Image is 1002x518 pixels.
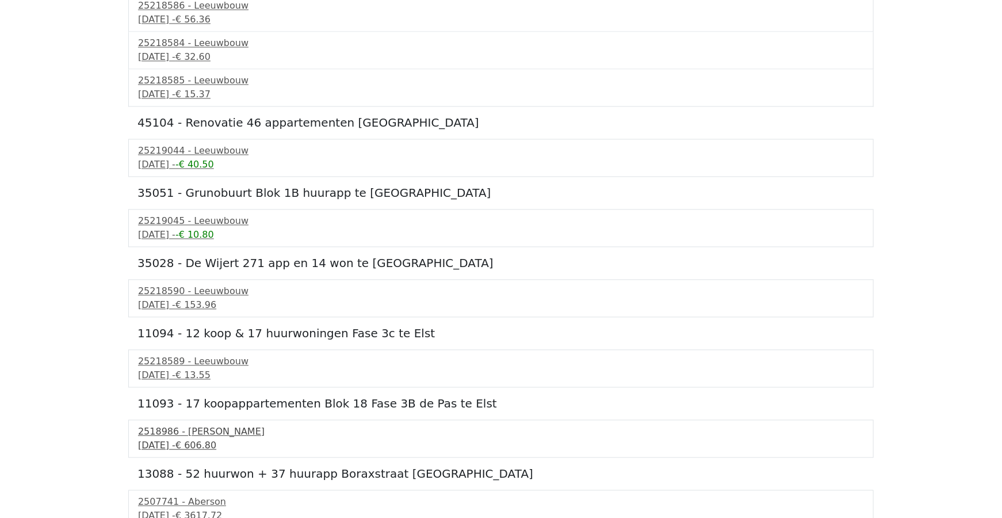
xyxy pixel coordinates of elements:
h5: 45104 - Renovatie 46 appartementen [GEOGRAPHIC_DATA] [137,116,865,129]
a: 25219045 - Leeuwbouw[DATE] --€ 10.80 [138,214,864,242]
div: [DATE] - [138,87,864,101]
div: [DATE] - [138,158,864,172]
div: [DATE] - [138,439,864,452]
h5: 13088 - 52 huurwon + 37 huurapp Boraxstraat [GEOGRAPHIC_DATA] [137,467,865,481]
div: 2507741 - Aberson [138,495,864,509]
span: € 15.37 [175,89,211,100]
h5: 35051 - Grunobuurt Blok 1B huurapp te [GEOGRAPHIC_DATA] [137,186,865,200]
h5: 11093 - 17 koopappartementen Blok 18 Fase 3B de Pas te Elst [137,397,865,410]
div: [DATE] - [138,50,864,64]
span: € 606.80 [175,440,216,451]
div: [DATE] - [138,298,864,312]
a: 2518986 - [PERSON_NAME][DATE] -€ 606.80 [138,425,864,452]
span: € 32.60 [175,51,211,62]
span: € 56.36 [175,14,211,25]
span: -€ 40.50 [175,159,214,170]
a: 25218584 - Leeuwbouw[DATE] -€ 32.60 [138,36,864,64]
div: 25219045 - Leeuwbouw [138,214,864,228]
span: € 153.96 [175,299,216,310]
div: 25218585 - Leeuwbouw [138,74,864,87]
div: 25218589 - Leeuwbouw [138,355,864,368]
span: € 13.55 [175,370,211,380]
h5: 35028 - De Wijert 271 app en 14 won te [GEOGRAPHIC_DATA] [137,256,865,270]
a: 25218589 - Leeuwbouw[DATE] -€ 13.55 [138,355,864,382]
div: 25219044 - Leeuwbouw [138,144,864,158]
div: [DATE] - [138,228,864,242]
div: 25218590 - Leeuwbouw [138,284,864,298]
div: 25218584 - Leeuwbouw [138,36,864,50]
div: 2518986 - [PERSON_NAME] [138,425,864,439]
h5: 11094 - 12 koop & 17 huurwoningen Fase 3c te Elst [137,326,865,340]
a: 25219044 - Leeuwbouw[DATE] --€ 40.50 [138,144,864,172]
a: 25218585 - Leeuwbouw[DATE] -€ 15.37 [138,74,864,101]
div: [DATE] - [138,368,864,382]
div: [DATE] - [138,13,864,26]
span: -€ 10.80 [175,229,214,240]
a: 25218590 - Leeuwbouw[DATE] -€ 153.96 [138,284,864,312]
